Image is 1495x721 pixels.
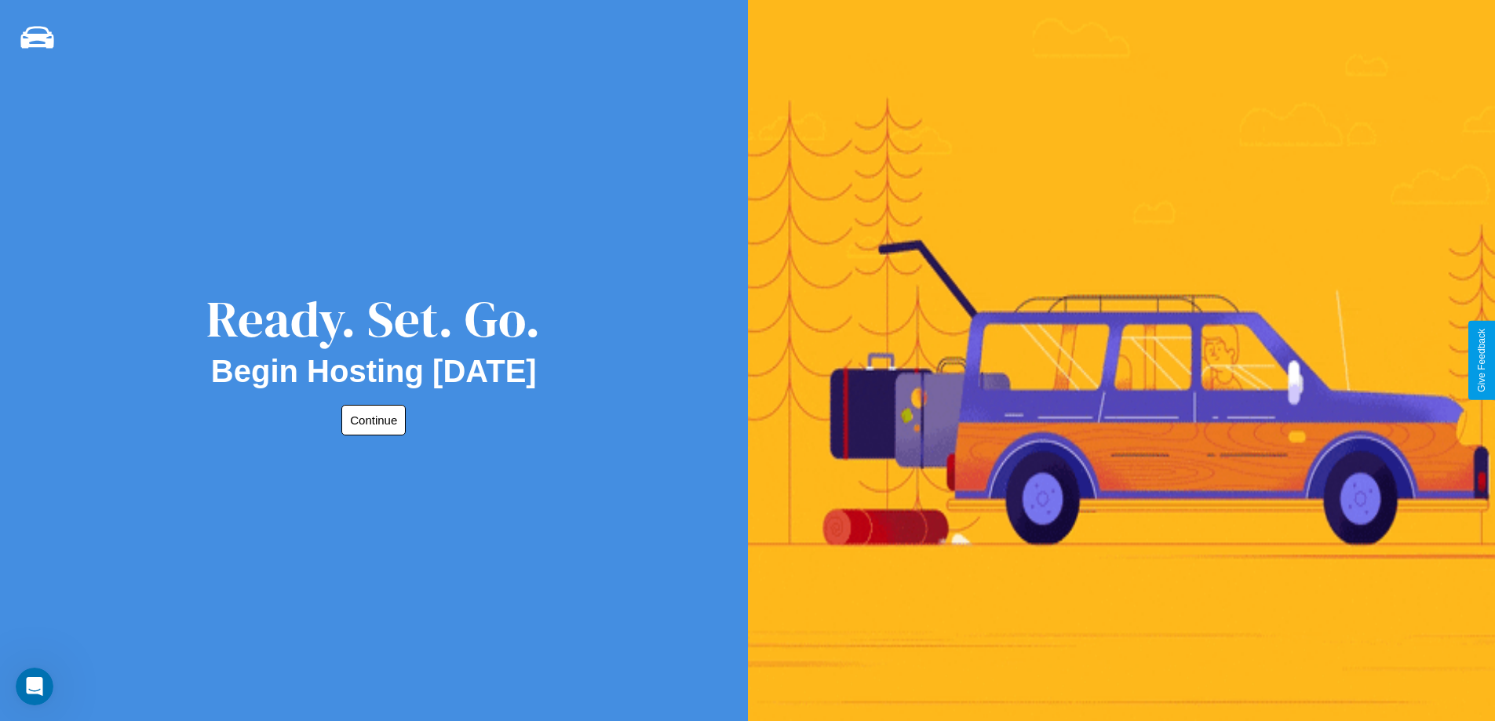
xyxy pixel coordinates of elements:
iframe: Intercom live chat [16,668,53,705]
button: Continue [341,405,406,435]
div: Give Feedback [1476,329,1487,392]
h2: Begin Hosting [DATE] [211,354,537,389]
div: Ready. Set. Go. [206,284,541,354]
